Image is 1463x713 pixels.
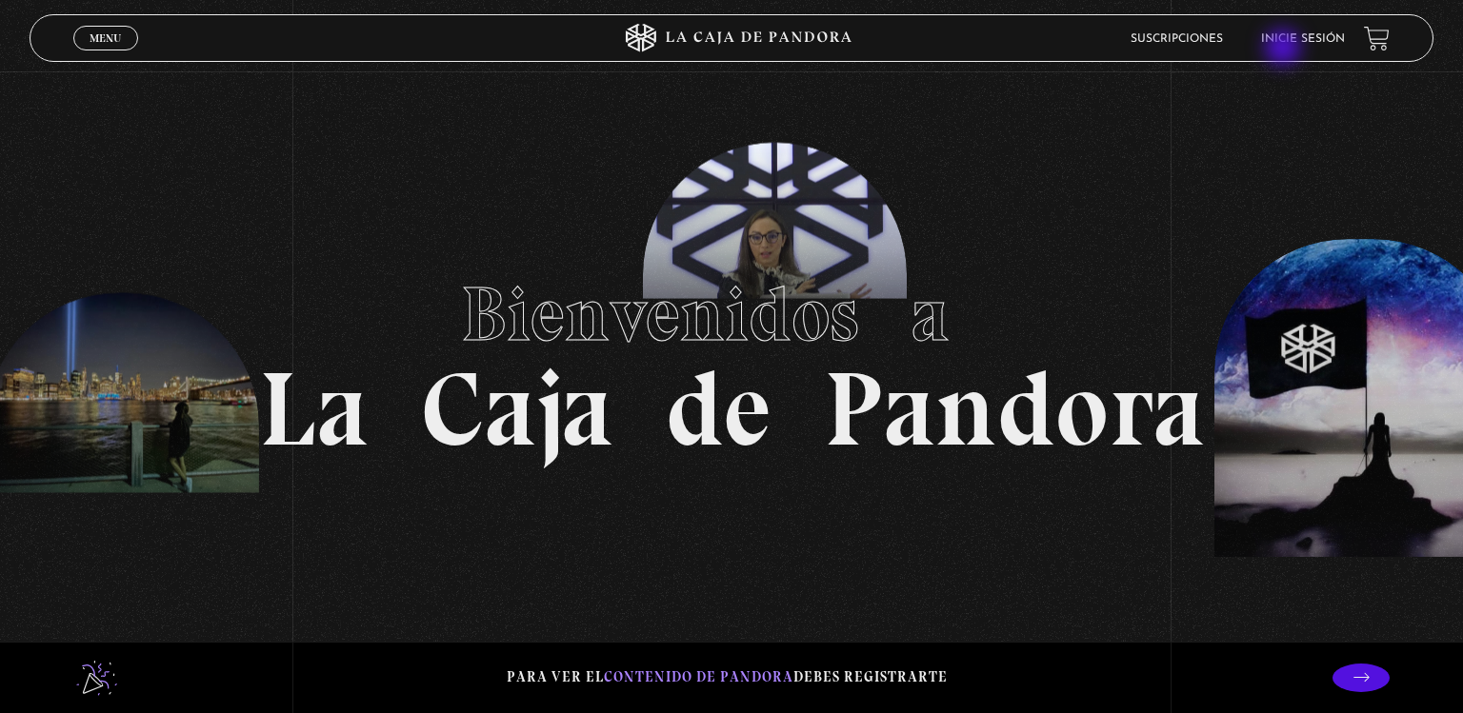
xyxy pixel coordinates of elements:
a: Inicie sesión [1261,33,1345,45]
span: Bienvenidos a [461,268,1002,360]
span: Menu [90,32,121,44]
h1: La Caja de Pandora [259,252,1205,462]
span: Cerrar [84,49,129,62]
span: contenido de Pandora [604,668,793,685]
a: View your shopping cart [1364,25,1390,50]
a: Suscripciones [1131,33,1223,45]
p: Para ver el debes registrarte [507,664,948,690]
